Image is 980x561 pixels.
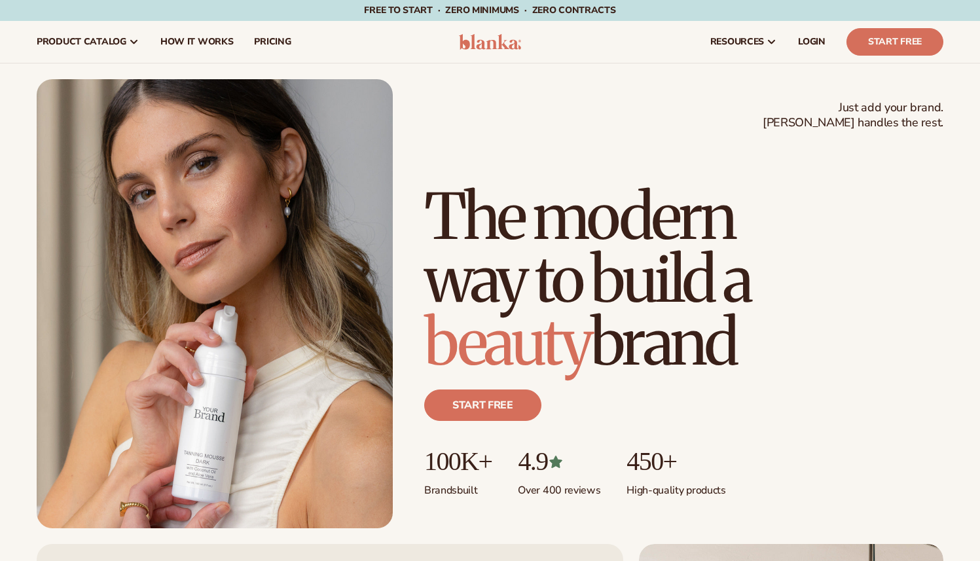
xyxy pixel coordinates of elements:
span: product catalog [37,37,126,47]
a: Start Free [846,28,943,56]
span: resources [710,37,764,47]
p: 450+ [626,447,725,476]
p: 4.9 [518,447,600,476]
a: Start free [424,389,541,421]
p: Brands built [424,476,492,498]
span: beauty [424,303,590,382]
span: Free to start · ZERO minimums · ZERO contracts [364,4,615,16]
p: High-quality products [626,476,725,498]
span: pricing [254,37,291,47]
a: LOGIN [788,21,836,63]
span: LOGIN [798,37,826,47]
a: How It Works [150,21,244,63]
span: How It Works [160,37,234,47]
img: logo [459,34,521,50]
img: Female holding tanning mousse. [37,79,393,528]
a: product catalog [26,21,150,63]
p: Over 400 reviews [518,476,600,498]
a: pricing [244,21,301,63]
a: resources [700,21,788,63]
h1: The modern way to build a brand [424,185,943,374]
span: Just add your brand. [PERSON_NAME] handles the rest. [763,100,943,131]
p: 100K+ [424,447,492,476]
